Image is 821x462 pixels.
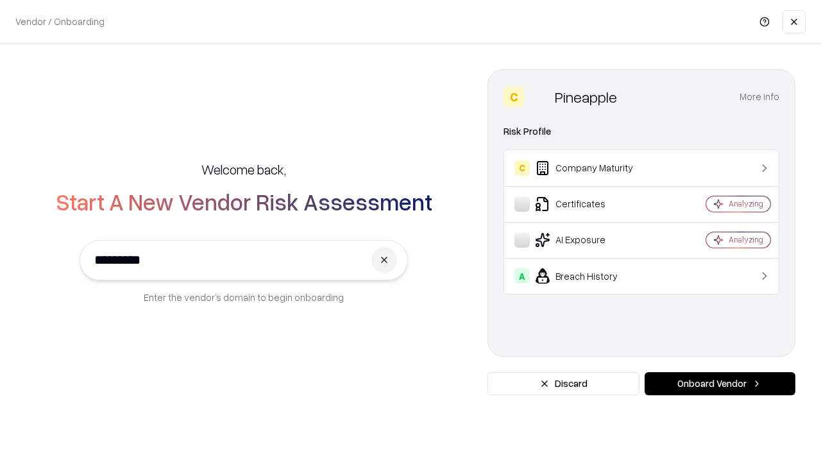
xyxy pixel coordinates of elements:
div: Risk Profile [504,124,779,139]
div: Certificates [514,196,668,212]
button: More info [740,85,779,108]
div: A [514,268,530,284]
h5: Welcome back, [201,160,286,178]
div: Company Maturity [514,160,668,176]
p: Enter the vendor’s domain to begin onboarding [144,291,344,304]
h2: Start A New Vendor Risk Assessment [56,189,432,214]
div: Breach History [514,268,668,284]
div: Pineapple [555,87,617,107]
button: Onboard Vendor [645,372,795,395]
img: Pineapple [529,87,550,107]
div: C [514,160,530,176]
button: Discard [487,372,639,395]
div: C [504,87,524,107]
p: Vendor / Onboarding [15,15,105,28]
div: Analyzing [729,234,763,245]
div: Analyzing [729,198,763,209]
div: AI Exposure [514,232,668,248]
